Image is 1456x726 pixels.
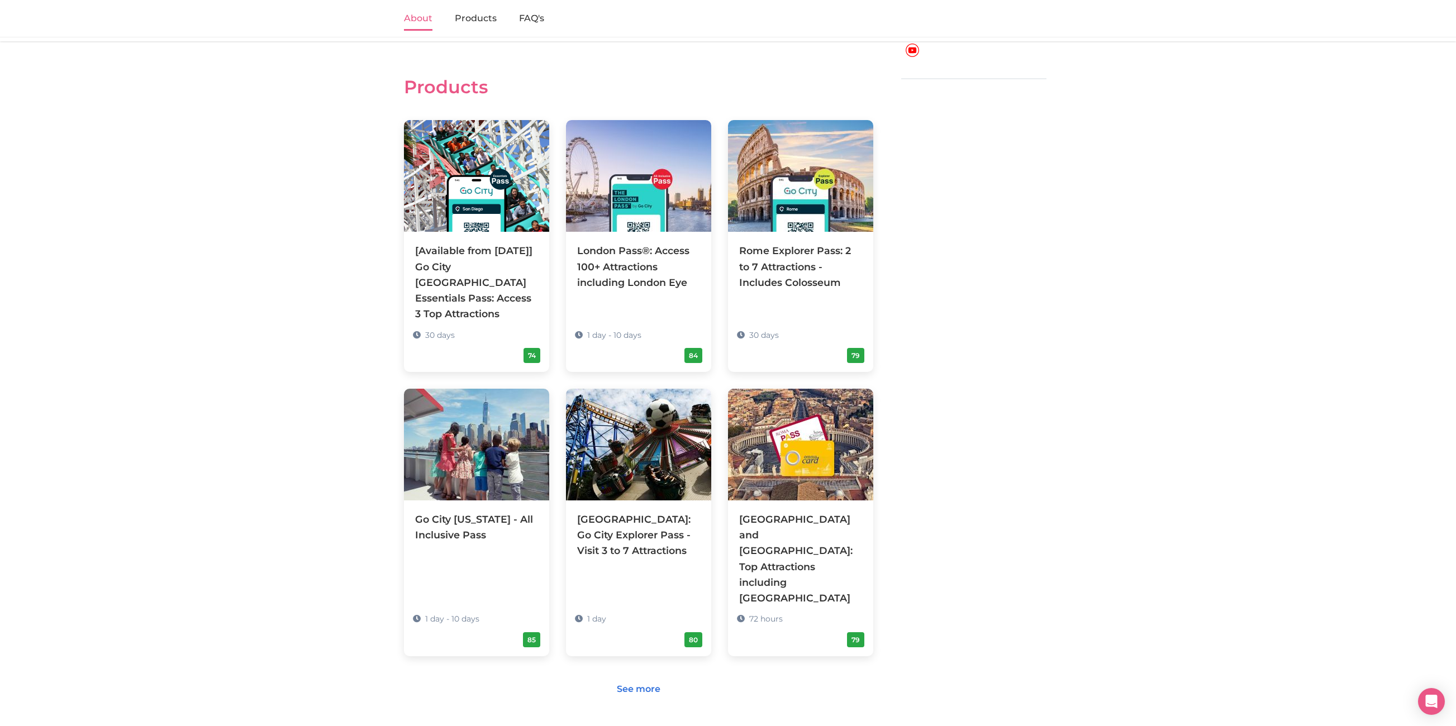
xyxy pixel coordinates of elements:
div: 80 [684,632,702,647]
span: 30 days [749,330,779,340]
a: Rome Explorer Pass: 2 to 7 Attractions - Includes Colosseum 30 days 79 [728,120,873,340]
h2: Products [404,77,873,98]
img: youtube-round-01-0acef599b0341403c37127b094ecd7da.svg [906,44,919,57]
span: 1 day [587,614,606,624]
img: [Available from 4 August] Go City San Diego Essentials Pass: Access 3 Top Attractions [404,120,549,232]
img: Rome Explorer Pass: 2 to 7 Attractions - Includes Colosseum [728,120,873,232]
img: Rome and Vatican Pass: Top Attractions including Colosseum [728,389,873,500]
div: [GEOGRAPHIC_DATA]: Go City Explorer Pass - Visit 3 to 7 Attractions [577,512,700,558]
div: Open Intercom Messenger [1418,688,1445,715]
div: 79 [847,348,864,363]
div: London Pass®: Access 100+ Attractions including London Eye [577,243,700,290]
div: 74 [524,348,540,363]
img: Go City New York - All Inclusive Pass [404,389,549,500]
a: FAQ's [519,7,544,31]
a: [GEOGRAPHIC_DATA]: Go City Explorer Pass - Visit 3 to 7 Attractions 1 day 80 [566,389,711,609]
div: 84 [684,348,702,363]
div: Rome Explorer Pass: 2 to 7 Attractions - Includes Colosseum [739,243,862,290]
a: [Available from [DATE]] Go City [GEOGRAPHIC_DATA] Essentials Pass: Access 3 Top Attractions 30 da... [404,120,549,372]
img: London Pass®: Access 100+ Attractions including London Eye [566,120,711,232]
span: 1 day - 10 days [587,330,641,340]
div: [GEOGRAPHIC_DATA] and [GEOGRAPHIC_DATA]: Top Attractions including [GEOGRAPHIC_DATA] [739,512,862,606]
a: About [404,7,432,31]
a: See more [610,679,668,700]
div: 85 [523,632,540,647]
div: [Available from [DATE]] Go City [GEOGRAPHIC_DATA] Essentials Pass: Access 3 Top Attractions [415,243,538,322]
a: Products [455,7,497,31]
div: 79 [847,632,864,647]
img: Seoul: Go City Explorer Pass - Visit 3 to 7 Attractions [566,389,711,500]
a: London Pass®: Access 100+ Attractions including London Eye 1 day - 10 days 84 [566,120,711,340]
div: Go City [US_STATE] - All Inclusive Pass [415,512,538,543]
span: 1 day - 10 days [425,614,479,624]
span: 72 hours [749,614,783,624]
a: [GEOGRAPHIC_DATA] and [GEOGRAPHIC_DATA]: Top Attractions including [GEOGRAPHIC_DATA] 72 hours 79 [728,389,873,656]
a: Go City [US_STATE] - All Inclusive Pass 1 day - 10 days 85 [404,389,549,593]
span: 30 days [425,330,455,340]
